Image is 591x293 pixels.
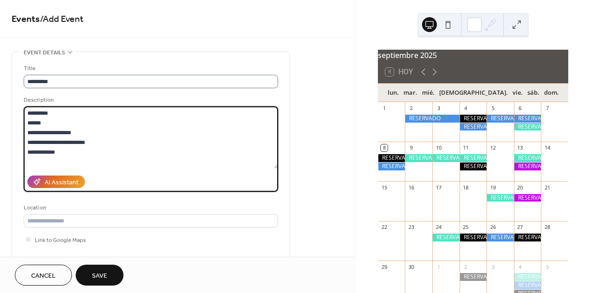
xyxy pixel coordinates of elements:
div: 28 [544,224,551,231]
div: RESERVADO [378,163,405,170]
span: Cancel [31,271,56,281]
div: RESERVADO [405,115,459,123]
div: 23 [408,224,415,231]
div: RESERVADO [514,194,541,202]
div: lun. [385,84,401,102]
div: RESERVADO [378,154,405,162]
button: AI Assistant [27,176,85,188]
div: 30 [408,263,415,270]
div: 19 [489,184,496,191]
div: 8 [381,144,388,151]
div: 13 [517,144,524,151]
button: Save [76,265,123,286]
div: RESERVADO [514,123,541,131]
div: 27 [517,224,524,231]
div: Title [24,64,276,73]
div: RESERVADO [432,154,460,162]
div: 14 [544,144,551,151]
div: 16 [408,184,415,191]
div: RESERVADO [514,154,541,162]
div: RESERVADO [460,154,487,162]
div: 12 [489,144,496,151]
span: Save [92,271,107,281]
div: [DEMOGRAPHIC_DATA]. [437,84,510,102]
button: Cancel [15,265,72,286]
div: Description [24,95,276,105]
div: RESERVADO [514,234,541,241]
div: RESERVADO [487,115,514,123]
div: RESERVADO [460,273,487,281]
div: RESERVADO [432,234,460,241]
div: mar. [401,84,420,102]
div: 24 [435,224,442,231]
div: 10 [435,144,442,151]
div: RESERVADO [460,115,487,123]
div: RESERVADO [514,163,541,170]
div: RESERVADO [514,273,541,281]
div: septiembre 2025 [378,50,568,61]
div: 4 [517,263,524,270]
div: 17 [435,184,442,191]
div: 2 [408,105,415,112]
span: Link to Google Maps [35,235,86,245]
div: 3 [435,105,442,112]
div: 1 [381,105,388,112]
div: 22 [381,224,388,231]
div: vie. [510,84,525,102]
div: 25 [462,224,469,231]
div: 2 [462,263,469,270]
div: RESERVADO [487,194,514,202]
div: RESERVADO [487,234,514,241]
span: / Add Event [40,10,84,28]
div: 18 [462,184,469,191]
div: 1 [435,263,442,270]
div: sáb. [525,84,542,102]
div: 9 [408,144,415,151]
div: 5 [489,105,496,112]
div: 3 [489,263,496,270]
div: RESERVADO [405,154,432,162]
div: 21 [544,184,551,191]
div: 26 [489,224,496,231]
span: Event details [24,48,65,58]
div: mié. [420,84,437,102]
div: RESERVADO [514,115,541,123]
div: 15 [381,184,388,191]
div: 4 [462,105,469,112]
div: RESERVADO [460,234,487,241]
div: 5 [544,263,551,270]
div: Location [24,203,276,213]
div: 6 [517,105,524,112]
div: RESERVADO [460,163,487,170]
div: RESERVADO [514,281,541,289]
div: 20 [517,184,524,191]
div: dom. [542,84,561,102]
div: 29 [381,263,388,270]
div: RESERVADO [460,123,487,131]
div: AI Assistant [45,178,78,188]
div: 11 [462,144,469,151]
a: Events [12,10,40,28]
div: Event color [24,255,93,265]
div: 7 [544,105,551,112]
